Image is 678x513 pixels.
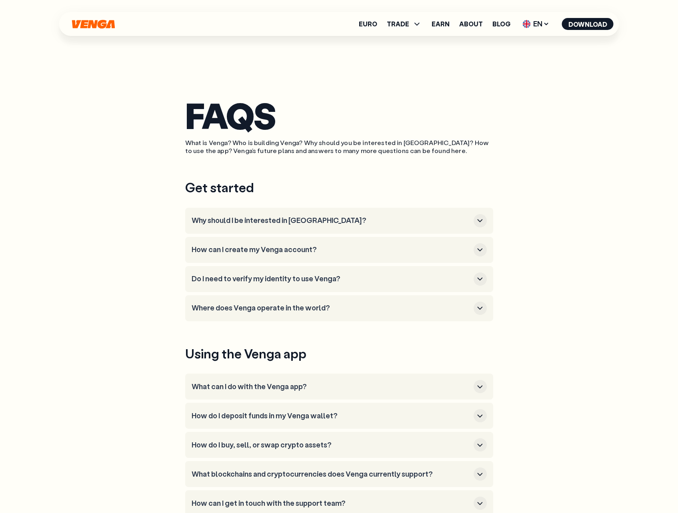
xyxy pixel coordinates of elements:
[192,438,487,451] button: How do I buy, sell, or swap crypto assets?
[359,21,377,27] a: Euro
[492,21,510,27] a: Blog
[192,380,487,393] button: What can I do with the Venga app?
[192,216,470,225] h3: Why should I be interested in [GEOGRAPHIC_DATA]?
[192,441,470,449] h3: How do I buy, sell, or swap crypto assets?
[71,20,116,29] svg: Home
[387,21,409,27] span: TRADE
[192,470,470,479] h3: What blockchains and cryptocurrencies does Venga currently support?
[192,243,487,256] button: How can I create my Venga account?
[185,345,493,362] h3: Using the Venga app
[192,245,470,254] h3: How can I create my Venga account?
[192,499,470,508] h3: How can I get in touch with the support team?
[520,18,552,30] span: EN
[192,467,487,481] button: What blockchains and cryptocurrencies does Venga currently support?
[387,19,422,29] span: TRADE
[192,214,487,227] button: Why should I be interested in [GEOGRAPHIC_DATA]?
[192,409,487,422] button: How do I deposit funds in my Venga wallet?
[192,382,470,391] h3: What can I do with the Venga app?
[192,497,487,510] button: How can I get in touch with the support team?
[432,21,450,27] a: Earn
[185,100,493,131] h1: FAQS
[192,304,470,312] h3: Where does Venga operate in the world?
[562,18,614,30] button: Download
[192,272,487,286] button: Do I need to verify my identity to use Venga?
[185,179,493,196] h3: Get started
[192,274,470,283] h3: Do I need to verify my identity to use Venga?
[459,21,483,27] a: About
[192,412,470,420] h3: How do I deposit funds in my Venga wallet?
[185,139,493,155] p: What is Venga? Who is building Venga? Why should you be interested in [GEOGRAPHIC_DATA]? How to u...
[192,302,487,315] button: Where does Venga operate in the world?
[523,20,531,28] img: flag-uk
